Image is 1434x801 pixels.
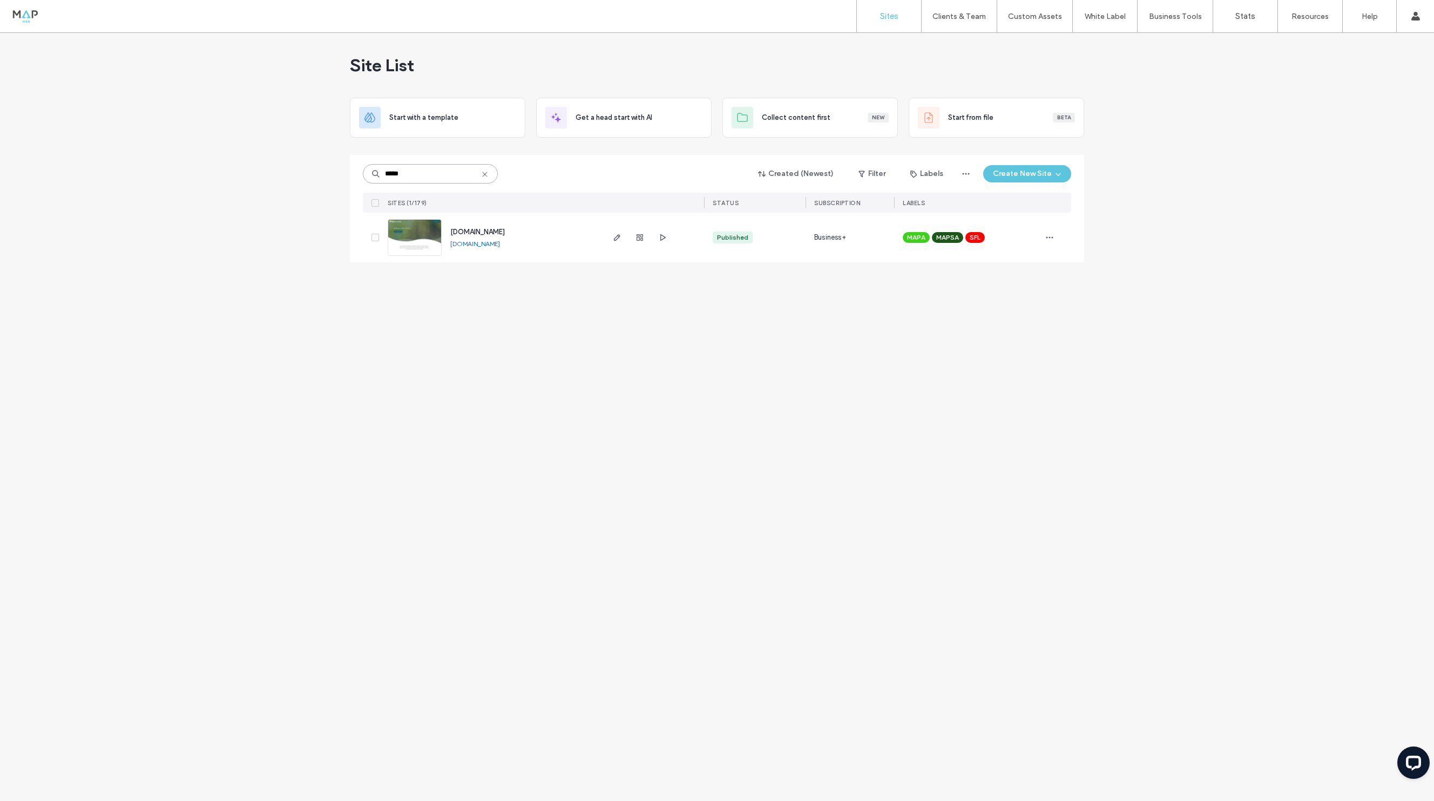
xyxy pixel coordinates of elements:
span: Business+ [814,232,846,243]
label: Custom Assets [1008,12,1062,21]
div: Beta [1053,113,1075,123]
span: Collect content first [762,112,830,123]
label: Stats [1235,11,1255,21]
div: Start from fileBeta [909,98,1084,138]
button: Create New Site [983,165,1071,182]
span: SITES (1/179) [388,199,427,207]
span: LABELS [903,199,925,207]
span: Site List [350,55,414,76]
button: Labels [901,165,953,182]
span: MAPSA [936,233,959,242]
span: Start from file [948,112,993,123]
label: White Label [1085,12,1126,21]
label: Resources [1291,12,1329,21]
iframe: LiveChat chat widget [1389,742,1434,788]
label: Business Tools [1149,12,1202,21]
span: SFL [970,233,980,242]
button: Created (Newest) [749,165,843,182]
div: Published [717,233,748,242]
a: [DOMAIN_NAME] [450,240,500,248]
div: Start with a template [350,98,525,138]
div: Collect content firstNew [722,98,898,138]
span: Help [24,8,46,17]
span: SUBSCRIPTION [814,199,860,207]
label: Clients & Team [932,12,986,21]
label: Sites [880,11,898,21]
button: Filter [848,165,896,182]
span: MAPA [907,233,925,242]
span: STATUS [713,199,739,207]
span: Start with a template [389,112,458,123]
span: Get a head start with AI [576,112,652,123]
div: Get a head start with AI [536,98,712,138]
label: Help [1362,12,1378,21]
a: [DOMAIN_NAME] [450,228,505,236]
div: New [868,113,889,123]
